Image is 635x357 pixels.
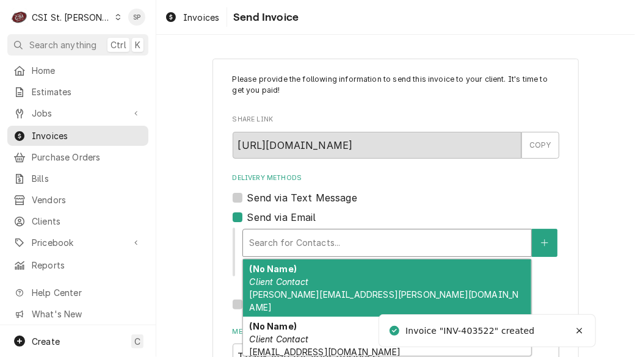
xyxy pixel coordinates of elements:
[249,334,308,344] em: Client Contact
[32,308,141,320] span: What's New
[128,9,145,26] div: SP
[183,11,219,24] span: Invoices
[7,34,148,56] button: Search anythingCtrlK
[233,115,559,158] div: Share Link
[160,7,224,27] a: Invoices
[32,85,142,98] span: Estimates
[32,336,60,347] span: Create
[29,38,96,51] span: Search anything
[521,132,559,159] button: COPY
[128,9,145,26] div: Shelley Politte's Avatar
[7,211,148,231] a: Clients
[233,115,559,124] label: Share Link
[247,190,357,205] label: Send via Text Message
[233,173,559,183] label: Delivery Methods
[249,276,308,287] em: Client Contact
[32,215,142,228] span: Clients
[32,107,124,120] span: Jobs
[249,264,296,274] strong: (No Name)
[7,190,148,210] a: Vendors
[532,229,557,257] button: Create New Contact
[7,283,148,303] a: Go to Help Center
[233,74,559,96] p: Please provide the following information to send this invoice to your client. It's time to get yo...
[233,173,559,312] div: Delivery Methods
[135,38,140,51] span: K
[541,239,548,247] svg: Create New Contact
[7,304,148,324] a: Go to What's New
[249,321,296,331] strong: (No Name)
[247,210,316,225] label: Send via Email
[32,259,142,272] span: Reports
[7,82,148,102] a: Estimates
[7,255,148,275] a: Reports
[32,11,111,24] div: CSI St. [PERSON_NAME]
[405,325,536,337] div: Invoice "INV-403522" created
[111,38,126,51] span: Ctrl
[32,64,142,77] span: Home
[249,289,518,312] span: [PERSON_NAME][EMAIL_ADDRESS][PERSON_NAME][DOMAIN_NAME]
[134,335,140,348] span: C
[7,126,148,146] a: Invoices
[32,151,142,164] span: Purchase Orders
[32,193,142,206] span: Vendors
[7,103,148,123] a: Go to Jobs
[11,9,28,26] div: C
[249,347,400,357] span: [EMAIL_ADDRESS][DOMAIN_NAME]
[7,147,148,167] a: Purchase Orders
[11,9,28,26] div: CSI St. Louis's Avatar
[32,129,142,142] span: Invoices
[233,327,559,337] label: Message to Client
[32,236,124,249] span: Pricebook
[7,60,148,81] a: Home
[7,233,148,253] a: Go to Pricebook
[7,168,148,189] a: Bills
[32,286,141,299] span: Help Center
[230,9,299,26] span: Send Invoice
[32,172,142,185] span: Bills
